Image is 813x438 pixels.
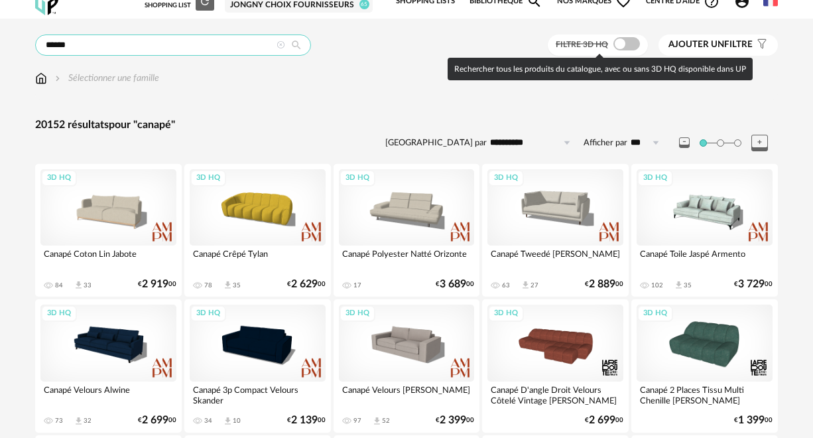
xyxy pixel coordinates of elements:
[41,305,77,322] div: 3D HQ
[637,305,673,322] div: 3D HQ
[142,280,168,289] span: 2 919
[631,164,778,297] a: 3D HQ Canapé Toile Jaspé Armento 102 Download icon 35 €3 72900
[521,280,531,290] span: Download icon
[334,299,480,432] a: 3D HQ Canapé Velours [PERSON_NAME] 97 Download icon 52 €2 39900
[55,281,63,289] div: 84
[353,281,361,289] div: 17
[40,382,176,408] div: Canapé Velours Alwine
[637,382,773,408] div: Canapé 2 Places Tissu Multi Chenille [PERSON_NAME]
[436,280,474,289] div: € 00
[334,164,480,297] a: 3D HQ Canapé Polyester Natté Orizonte 17 €3 68900
[40,246,176,272] div: Canapé Coton Lin Jabote
[340,305,375,322] div: 3D HQ
[668,39,753,50] span: filtre
[74,416,84,426] span: Download icon
[382,417,390,425] div: 52
[487,382,623,408] div: Canapé D'angle Droit Velours Côtelé Vintage [PERSON_NAME]
[287,416,326,425] div: € 00
[372,416,382,426] span: Download icon
[190,305,226,322] div: 3D HQ
[190,170,226,186] div: 3D HQ
[738,280,765,289] span: 3 729
[184,164,331,297] a: 3D HQ Canapé Crêpé Tylan 78 Download icon 35 €2 62900
[35,299,182,432] a: 3D HQ Canapé Velours Alwine 73 Download icon 32 €2 69900
[35,164,182,297] a: 3D HQ Canapé Coton Lin Jabote 84 Download icon 33 €2 91900
[35,72,47,85] img: svg+xml;base64,PHN2ZyB3aWR0aD0iMTYiIGhlaWdodD0iMTciIHZpZXdCb3g9IjAgMCAxNiAxNyIgZmlsbD0ibm9uZSIgeG...
[531,281,538,289] div: 27
[223,280,233,290] span: Download icon
[482,299,629,432] a: 3D HQ Canapé D'angle Droit Velours Côtelé Vintage [PERSON_NAME] €2 69900
[589,280,615,289] span: 2 889
[436,416,474,425] div: € 00
[589,416,615,425] span: 2 699
[440,416,466,425] span: 2 399
[340,170,375,186] div: 3D HQ
[184,299,331,432] a: 3D HQ Canapé 3p Compact Velours Skander 34 Download icon 10 €2 13900
[52,72,159,85] div: Sélectionner une famille
[52,72,63,85] img: svg+xml;base64,PHN2ZyB3aWR0aD0iMTYiIGhlaWdodD0iMTYiIHZpZXdCb3g9IjAgMCAxNiAxNiIgZmlsbD0ibm9uZSIgeG...
[204,417,212,425] div: 34
[637,170,673,186] div: 3D HQ
[142,416,168,425] span: 2 699
[502,281,510,289] div: 63
[190,382,326,408] div: Canapé 3p Compact Velours Skander
[488,305,524,322] div: 3D HQ
[482,164,629,297] a: 3D HQ Canapé Tweedé [PERSON_NAME] 63 Download icon 27 €2 88900
[556,40,608,48] span: Filtre 3D HQ
[204,281,212,289] div: 78
[440,280,466,289] span: 3 689
[353,417,361,425] div: 97
[448,58,753,80] div: Rechercher tous les produits du catalogue, avec ou sans 3D HQ disponible dans UP
[41,170,77,186] div: 3D HQ
[109,119,175,130] span: pour "canapé"
[585,280,623,289] div: € 00
[339,246,475,272] div: Canapé Polyester Natté Orizonte
[385,137,487,149] label: [GEOGRAPHIC_DATA] par
[487,246,623,272] div: Canapé Tweedé [PERSON_NAME]
[658,35,778,56] button: Ajouter unfiltre Filter icon
[35,118,778,132] div: 20152 résultats
[339,382,475,408] div: Canapé Velours [PERSON_NAME]
[753,39,768,50] span: Filter icon
[291,416,318,425] span: 2 139
[138,416,176,425] div: € 00
[488,170,524,186] div: 3D HQ
[223,416,233,426] span: Download icon
[734,280,773,289] div: € 00
[233,417,241,425] div: 10
[637,246,773,272] div: Canapé Toile Jaspé Armento
[84,281,92,289] div: 33
[668,40,724,49] span: Ajouter un
[738,416,765,425] span: 1 399
[190,246,326,272] div: Canapé Crêpé Tylan
[84,417,92,425] div: 32
[674,280,684,290] span: Download icon
[233,281,241,289] div: 35
[734,416,773,425] div: € 00
[651,281,663,289] div: 102
[631,299,778,432] a: 3D HQ Canapé 2 Places Tissu Multi Chenille [PERSON_NAME] €1 39900
[684,281,692,289] div: 35
[55,417,63,425] div: 73
[138,280,176,289] div: € 00
[287,280,326,289] div: € 00
[584,137,627,149] label: Afficher par
[585,416,623,425] div: € 00
[74,280,84,290] span: Download icon
[291,280,318,289] span: 2 629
